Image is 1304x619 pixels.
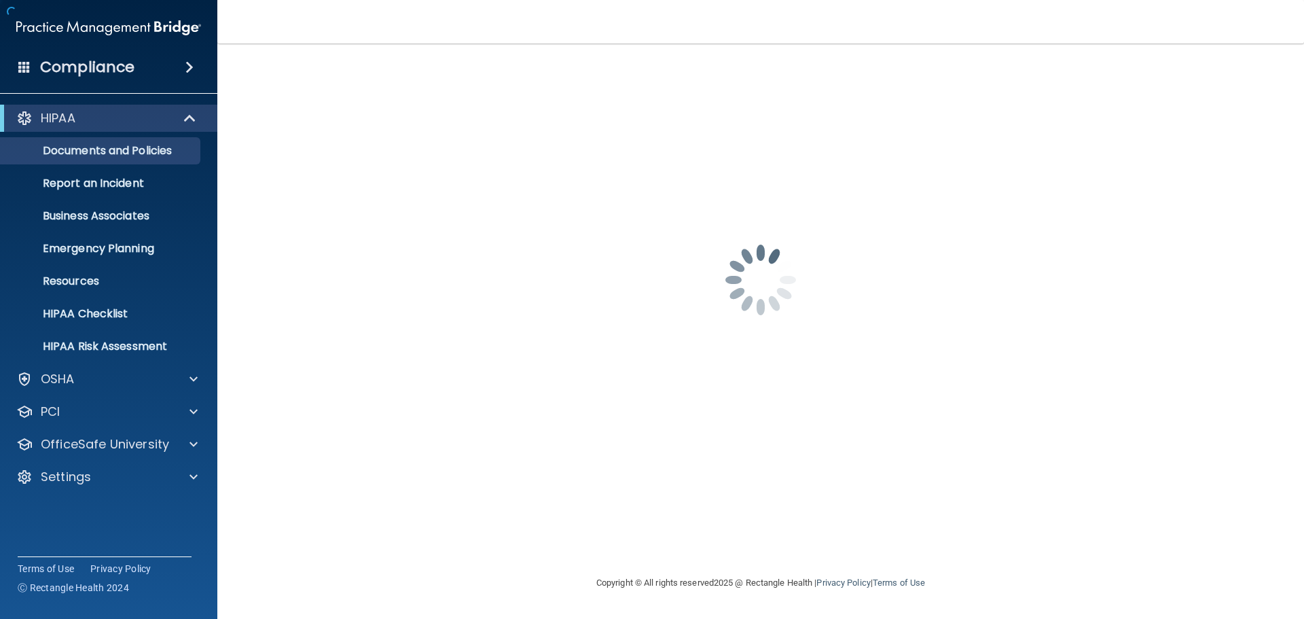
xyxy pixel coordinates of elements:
a: OSHA [16,371,198,387]
h4: Compliance [40,58,134,77]
p: HIPAA Risk Assessment [9,340,194,353]
p: HIPAA Checklist [9,307,194,321]
div: Copyright © All rights reserved 2025 @ Rectangle Health | | [513,561,1009,605]
p: Business Associates [9,209,194,223]
a: PCI [16,404,198,420]
a: Terms of Use [18,562,74,576]
a: Privacy Policy [816,578,870,588]
p: HIPAA [41,110,75,126]
span: Ⓒ Rectangle Health 2024 [18,581,129,595]
img: PMB logo [16,14,201,41]
p: Resources [9,275,194,288]
a: Privacy Policy [90,562,151,576]
a: HIPAA [16,110,197,126]
p: OfficeSafe University [41,436,169,453]
p: PCI [41,404,60,420]
p: Emergency Planning [9,242,194,255]
p: Documents and Policies [9,144,194,158]
a: Terms of Use [873,578,925,588]
img: spinner.e123f6fc.gif [693,212,829,348]
p: OSHA [41,371,75,387]
p: Report an Incident [9,177,194,190]
a: OfficeSafe University [16,436,198,453]
p: Settings [41,469,91,485]
a: Settings [16,469,198,485]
